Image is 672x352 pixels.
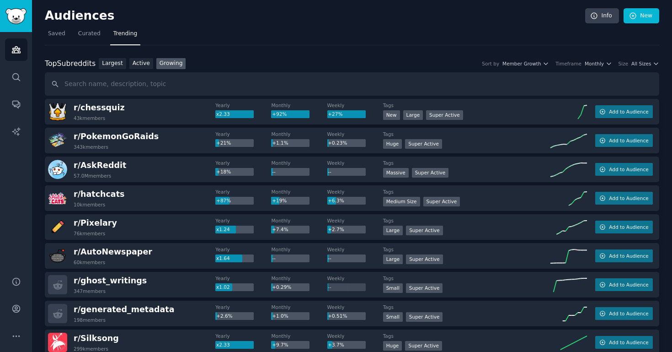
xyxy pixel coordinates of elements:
div: Size [619,60,629,67]
span: +18% [216,169,231,174]
span: +2.6% [216,313,232,319]
span: +87% [216,198,231,203]
span: +0.29% [272,284,291,290]
div: Super Active [405,139,442,149]
button: Add to Audience [595,278,653,291]
div: Timeframe [555,60,581,67]
dt: Monthly [271,131,327,137]
span: Add to Audience [609,253,648,259]
dt: Monthly [271,217,327,224]
dt: Weekly [327,333,383,339]
div: Top Subreddits [45,58,96,70]
span: Member Growth [502,60,541,67]
dt: Yearly [215,333,271,339]
dt: Tags [383,189,550,195]
dt: Tags [383,275,550,282]
dt: Monthly [271,102,327,108]
button: Add to Audience [595,134,653,147]
div: Super Active [423,197,460,206]
dt: Tags [383,102,550,108]
div: Super Active [406,226,443,235]
span: +1.1% [272,140,288,146]
dt: Tags [383,246,550,253]
div: 57.0M members [74,173,111,179]
img: PokemonGoRaids [48,131,67,150]
dt: Monthly [271,333,327,339]
div: Super Active [406,283,443,293]
span: -- [328,255,331,261]
span: +0.23% [328,140,347,146]
img: GummySearch logo [5,8,27,24]
dt: Yearly [215,246,271,253]
span: Add to Audience [609,137,648,144]
a: Largest [99,58,126,70]
span: r/ AutoNewspaper [74,247,152,256]
div: Large [383,255,403,264]
button: Add to Audience [595,192,653,205]
span: x1.64 [216,255,230,261]
span: Add to Audience [609,224,648,230]
div: Massive [383,168,409,178]
div: Sort by [482,60,499,67]
div: Huge [383,341,402,351]
span: +3.7% [328,342,344,347]
span: Add to Audience [609,282,648,288]
span: r/ Pixelary [74,218,117,227]
dt: Yearly [215,217,271,224]
div: Super Active [412,168,449,178]
a: Growing [156,58,186,70]
div: New [383,110,400,120]
div: Super Active [426,110,463,120]
a: Trending [110,27,140,45]
button: Add to Audience [595,307,653,320]
span: Add to Audience [609,310,648,317]
dt: Weekly [327,189,383,195]
dt: Yearly [215,131,271,137]
div: 343k members [74,144,108,150]
span: +1.0% [272,313,288,319]
span: Add to Audience [609,166,648,173]
dt: Monthly [271,304,327,310]
dt: Tags [383,304,550,310]
a: Active [129,58,153,70]
dt: Yearly [215,102,271,108]
dt: Yearly [215,304,271,310]
dt: Weekly [327,275,383,282]
button: Add to Audience [595,163,653,176]
a: New [624,8,659,24]
span: +9.7% [272,342,288,347]
span: Saved [48,30,65,38]
dt: Weekly [327,131,383,137]
div: 198 members [74,317,106,323]
button: Add to Audience [595,249,653,262]
div: Small [383,312,403,322]
span: +92% [272,111,287,117]
dt: Monthly [271,275,327,282]
span: All Sizes [631,60,651,67]
span: +21% [216,140,231,146]
dt: Tags [383,160,550,166]
img: Silksong [48,333,67,352]
span: Add to Audience [609,108,648,115]
span: +19% [272,198,287,203]
div: 10k members [74,201,105,208]
div: 347 members [74,288,106,294]
img: Pixelary [48,217,67,237]
span: +27% [328,111,342,117]
span: +2.7% [328,227,344,232]
div: Huge [383,139,402,149]
span: Add to Audience [609,339,648,346]
dt: Weekly [327,160,383,166]
span: +6.3% [328,198,344,203]
button: Monthly [585,60,612,67]
div: 76k members [74,230,105,237]
button: Add to Audience [595,336,653,349]
a: Info [585,8,619,24]
span: r/ Silksong [74,334,119,343]
div: Super Active [406,312,443,322]
dt: Yearly [215,189,271,195]
span: Curated [78,30,101,38]
dt: Yearly [215,160,271,166]
div: Super Active [405,341,442,351]
span: +7.4% [272,227,288,232]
